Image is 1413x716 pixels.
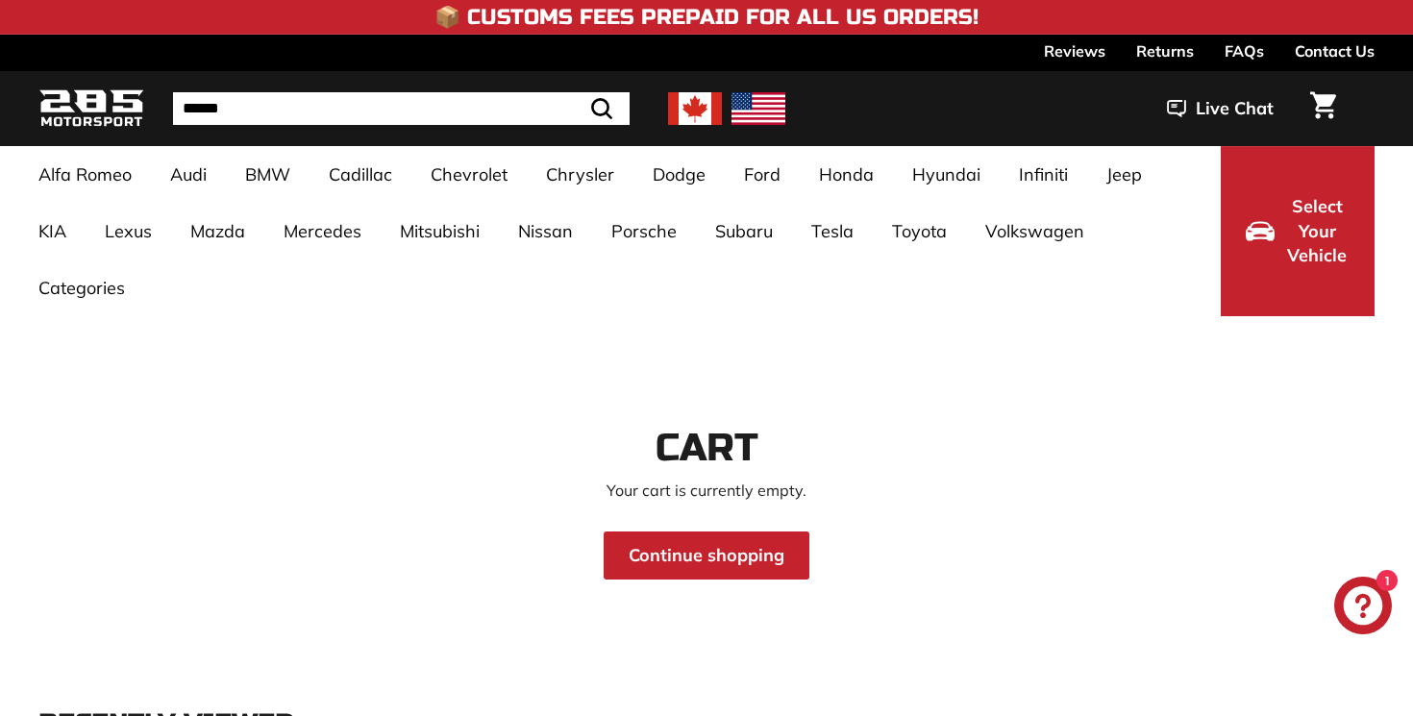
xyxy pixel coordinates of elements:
img: Logo_285_Motorsport_areodynamics_components [38,86,144,132]
a: Mazda [171,203,264,259]
a: Contact Us [1295,35,1375,67]
a: Lexus [86,203,171,259]
button: Live Chat [1142,85,1299,133]
a: KIA [19,203,86,259]
a: Hyundai [893,146,1000,203]
a: Jeep [1087,146,1161,203]
a: Chevrolet [411,146,527,203]
inbox-online-store-chat: Shopify online store chat [1328,577,1398,639]
a: Reviews [1044,35,1105,67]
a: Mercedes [264,203,381,259]
a: Chrysler [527,146,633,203]
a: Continue shopping [604,531,809,580]
h4: 📦 Customs Fees Prepaid for All US Orders! [434,6,979,29]
a: Alfa Romeo [19,146,151,203]
a: Mitsubishi [381,203,499,259]
a: FAQs [1225,35,1264,67]
span: Live Chat [1196,96,1274,121]
a: Cart [1299,76,1348,141]
a: Returns [1136,35,1194,67]
a: Tesla [792,203,873,259]
a: Subaru [696,203,792,259]
a: Toyota [873,203,966,259]
a: Audi [151,146,226,203]
input: Search [173,92,630,125]
h1: Cart [38,427,1375,469]
a: Ford [725,146,800,203]
span: Select Your Vehicle [1284,194,1350,268]
a: Porsche [592,203,696,259]
a: Infiniti [1000,146,1087,203]
a: Honda [800,146,893,203]
a: Volkswagen [966,203,1103,259]
a: Cadillac [310,146,411,203]
p: Your cart is currently empty. [38,479,1375,502]
a: Categories [19,259,144,316]
a: BMW [226,146,310,203]
a: Nissan [499,203,592,259]
a: Dodge [633,146,725,203]
button: Select Your Vehicle [1221,146,1375,316]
